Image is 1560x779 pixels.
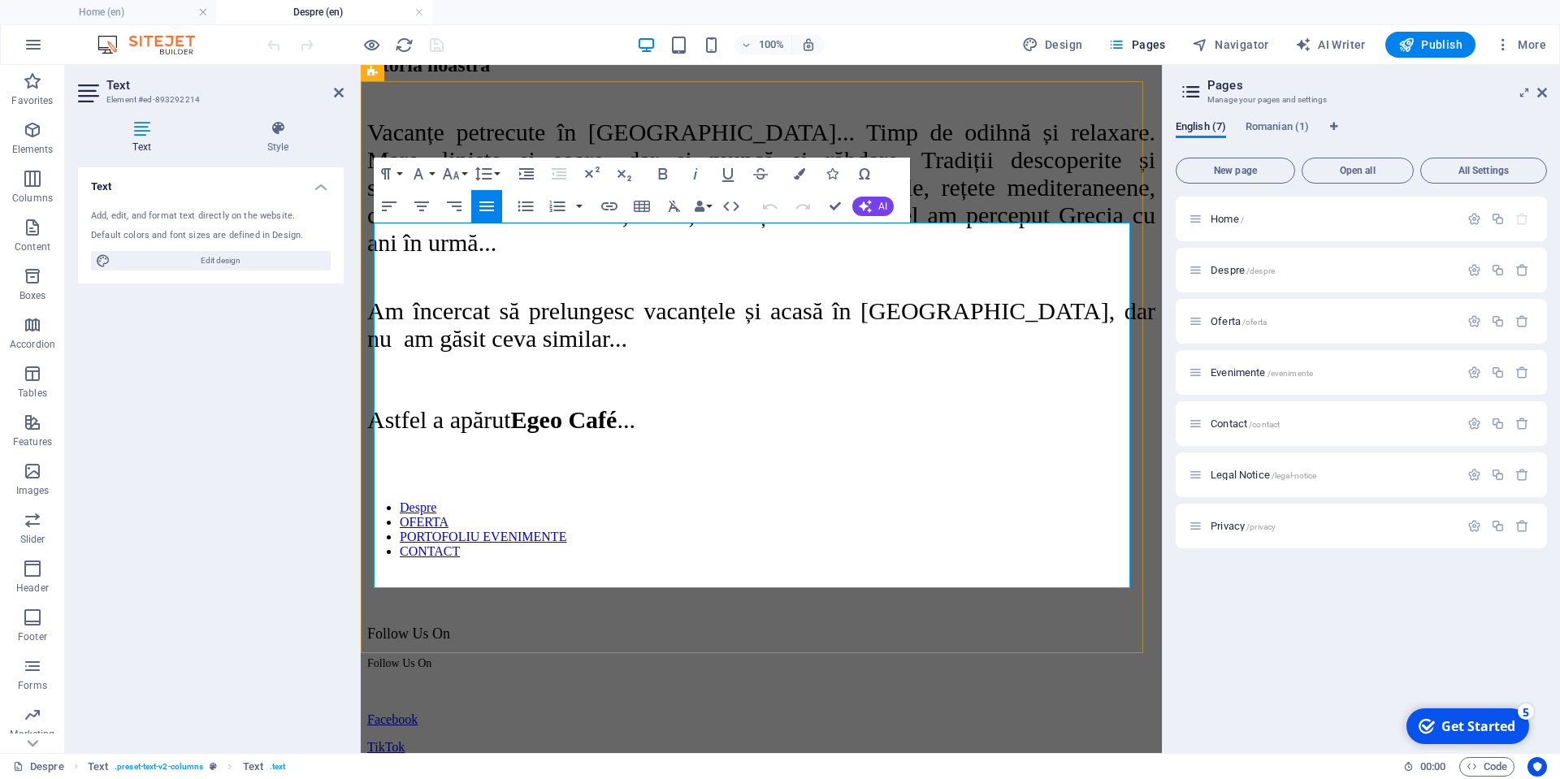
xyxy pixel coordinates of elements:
span: /evenimente [1267,369,1314,378]
button: Insert Link [594,190,625,223]
p: Marketing [10,728,54,741]
button: Confirm (Ctrl+⏎) [820,190,851,223]
div: Settings [1467,314,1481,328]
span: Despre [1211,264,1275,276]
span: Open all [1309,166,1406,175]
span: AI [878,201,887,211]
button: Clear Formatting [659,190,690,223]
i: On resize automatically adjust zoom level to fit chosen device. [801,37,816,52]
span: English (7) [1176,117,1226,140]
span: Publish [1398,37,1462,53]
span: More [1495,37,1546,53]
button: Bold (Ctrl+B) [648,158,678,190]
span: New page [1183,166,1288,175]
i: This element is a customizable preset [210,762,217,771]
p: Features [13,435,52,448]
span: : [1432,760,1434,773]
div: Remove [1515,519,1529,533]
button: Font Size [439,158,470,190]
div: Remove [1515,417,1529,431]
span: Click to open page [1211,418,1280,430]
div: Privacy/privacy [1206,521,1459,531]
button: Decrease Indent [544,158,574,190]
button: Insert Table [626,190,657,223]
span: Click to open page [1211,213,1244,225]
span: Click to open page [1211,520,1276,532]
div: Remove [1515,468,1529,482]
div: Settings [1467,212,1481,226]
div: Contact/contact [1206,418,1459,429]
button: Open all [1302,158,1414,184]
div: Remove [1515,314,1529,328]
p: Boxes [19,289,46,302]
button: Line Height [471,158,502,190]
button: AI Writer [1289,32,1372,58]
span: Navigator [1192,37,1269,53]
span: /privacy [1246,522,1276,531]
span: Code [1467,757,1507,777]
div: Home/ [1206,214,1459,224]
div: Duplicate [1491,212,1505,226]
span: Edit design [115,251,326,270]
button: Italic (Ctrl+I) [680,158,711,190]
button: Pages [1102,32,1172,58]
button: Click here to leave preview mode and continue editing [362,35,381,54]
div: Settings [1467,263,1481,277]
span: /legal-notice [1272,471,1317,480]
button: Paragraph Format [374,158,405,190]
button: Special Characters [849,158,880,190]
div: Settings [1467,417,1481,431]
button: New page [1176,158,1295,184]
span: Click to open page [1211,315,1267,327]
button: Ordered List [573,190,586,223]
span: Romanian (1) [1246,117,1309,140]
button: Underline (Ctrl+U) [713,158,743,190]
button: Data Bindings [691,190,714,223]
p: Footer [18,630,47,643]
button: Superscript [576,158,607,190]
div: Evenimente/evenimente [1206,367,1459,378]
h2: Text [106,78,344,93]
i: Reload page [395,36,414,54]
div: Duplicate [1491,263,1505,277]
p: Slider [20,533,45,546]
span: AI Writer [1295,37,1366,53]
strong: Egeo Café [150,341,257,368]
button: Font Family [406,158,437,190]
div: Remove [1515,366,1529,379]
div: Legal Notice/legal-notice [1206,470,1459,480]
div: Language Tabs [1176,120,1547,151]
a: Click to cancel selection. Double-click to open Pages [13,757,64,777]
button: Redo (Ctrl+Shift+Z) [787,190,818,223]
button: Design [1016,32,1090,58]
div: Get Started 5 items remaining, 0% complete [9,6,132,42]
div: Settings [1467,366,1481,379]
p: Header [16,582,49,595]
h3: Manage your pages and settings [1207,93,1514,107]
button: Navigator [1185,32,1276,58]
button: reload [394,35,414,54]
button: Subscript [609,158,639,190]
span: /contact [1249,420,1280,429]
span: / [1241,215,1244,224]
span: Click to open page [1211,366,1313,379]
img: Editor Logo [93,35,215,54]
p: Elements [12,143,54,156]
div: The startpage cannot be deleted [1515,212,1529,226]
button: Code [1459,757,1514,777]
div: Oferta/oferta [1206,316,1459,327]
h6: Session time [1403,757,1446,777]
button: 100% [734,35,792,54]
h4: Text [78,120,212,154]
span: Pages [1108,37,1165,53]
div: Add, edit, and format text directly on the website. [91,210,331,223]
p: Columns [12,192,53,205]
span: Click to open page [1211,469,1316,481]
div: Duplicate [1491,366,1505,379]
p: Favorites [11,94,53,107]
span: Design [1022,37,1083,53]
span: 00 00 [1420,757,1445,777]
span: Click to select. Double-click to edit [88,757,108,777]
button: HTML [716,190,747,223]
div: Design (Ctrl+Alt+Y) [1016,32,1090,58]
